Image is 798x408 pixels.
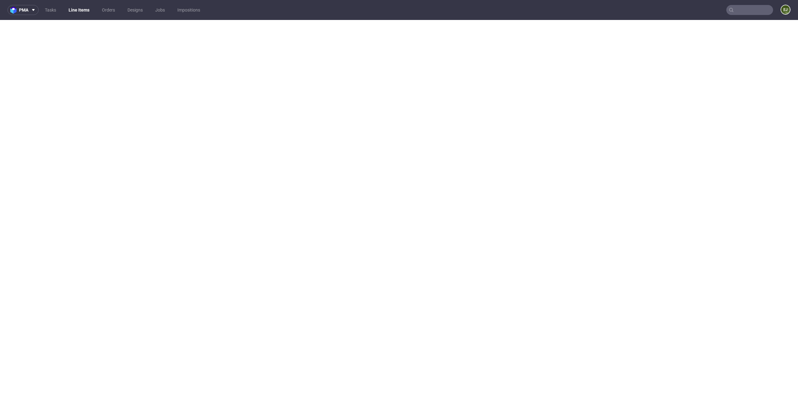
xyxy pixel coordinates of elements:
span: pma [19,8,28,12]
a: Line Items [65,5,93,15]
a: Impositions [174,5,204,15]
figcaption: EJ [781,5,790,14]
a: Orders [98,5,119,15]
a: Designs [124,5,147,15]
button: pma [7,5,39,15]
img: logo [10,7,19,14]
a: Jobs [151,5,169,15]
a: Tasks [41,5,60,15]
